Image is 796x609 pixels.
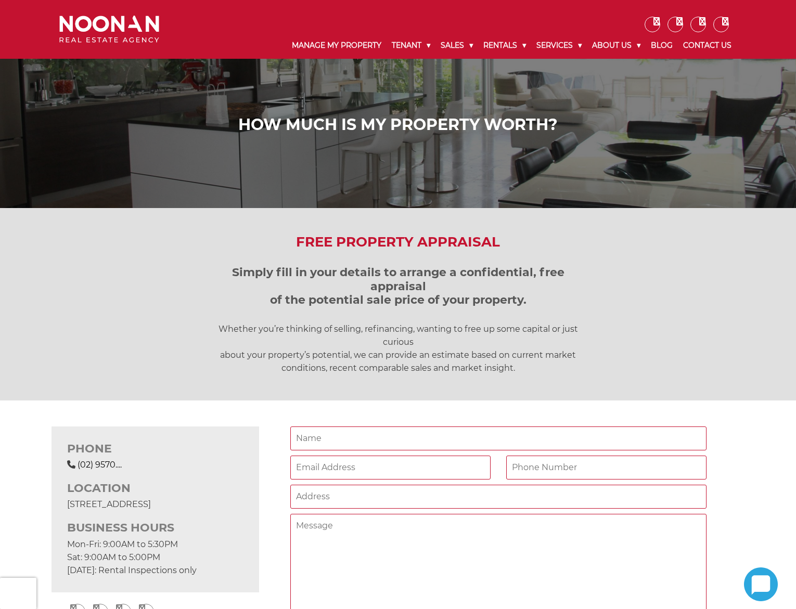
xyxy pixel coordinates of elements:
[290,456,491,480] input: Email Address
[203,266,593,307] h3: Simply fill in your details to arrange a confidential, free appraisal of the potential sale price...
[67,521,244,535] h3: BUSINESS HOURS
[506,456,707,480] input: Phone Number
[531,32,587,59] a: Services
[67,498,244,511] p: [STREET_ADDRESS]
[478,32,531,59] a: Rentals
[646,32,678,59] a: Blog
[67,564,244,577] p: [DATE]: Rental Inspections only
[62,115,735,134] h1: How Much is My Property Worth?
[387,32,435,59] a: Tenant
[52,234,745,250] h2: Free Property Appraisal
[287,32,387,59] a: Manage My Property
[678,32,737,59] a: Contact Us
[67,482,244,495] h3: LOCATION
[290,426,707,450] input: Name
[67,442,244,456] h3: PHONE
[587,32,646,59] a: About Us
[203,322,593,374] p: Whether you’re thinking of selling, refinancing, wanting to free up some capital or just curious ...
[290,485,707,509] input: Address
[435,32,478,59] a: Sales
[67,538,244,551] p: Mon-Fri: 9:00AM to 5:30PM
[78,460,122,470] span: (02) 9570....
[78,460,122,470] a: Click to reveal phone number
[67,551,244,564] p: Sat: 9:00AM to 5:00PM
[59,16,159,43] img: Noonan Real Estate Agency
